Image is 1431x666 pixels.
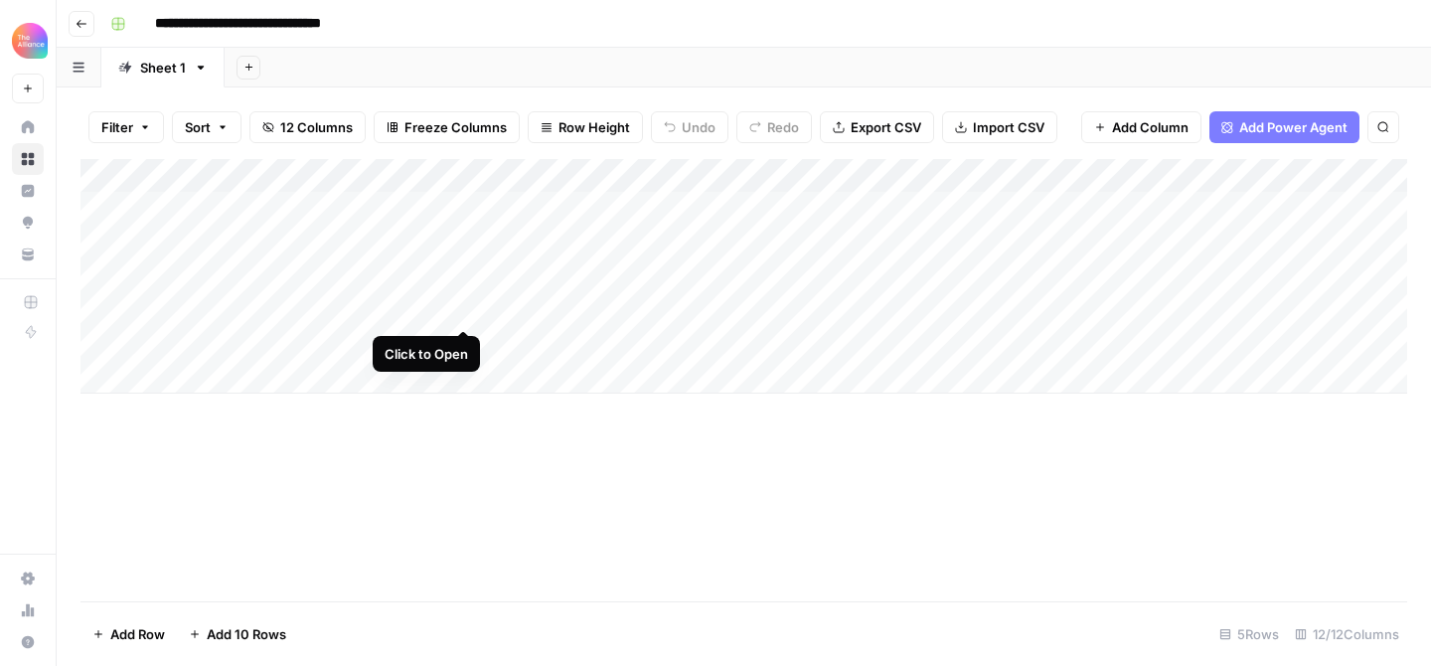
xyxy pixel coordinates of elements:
button: Add 10 Rows [177,618,298,650]
div: Click to Open [385,344,468,364]
button: Help + Support [12,626,44,658]
a: Home [12,111,44,143]
button: Workspace: Alliance [12,16,44,66]
div: Sheet 1 [140,58,186,78]
span: Add Power Agent [1239,117,1348,137]
button: 12 Columns [249,111,366,143]
a: Sheet 1 [101,48,225,87]
span: Redo [767,117,799,137]
button: Import CSV [942,111,1057,143]
button: Add Power Agent [1209,111,1359,143]
span: Import CSV [973,117,1044,137]
span: Export CSV [851,117,921,137]
a: Insights [12,175,44,207]
div: 12/12 Columns [1287,618,1407,650]
a: Opportunities [12,207,44,239]
button: Row Height [528,111,643,143]
a: Browse [12,143,44,175]
span: Sort [185,117,211,137]
a: Settings [12,563,44,594]
button: Filter [88,111,164,143]
span: Add Column [1112,117,1189,137]
span: Add Row [110,624,165,644]
button: Export CSV [820,111,934,143]
button: Add Column [1081,111,1201,143]
span: 12 Columns [280,117,353,137]
img: Alliance Logo [12,23,48,59]
div: 5 Rows [1211,618,1287,650]
button: Freeze Columns [374,111,520,143]
button: Undo [651,111,728,143]
button: Add Row [80,618,177,650]
span: Freeze Columns [404,117,507,137]
span: Filter [101,117,133,137]
span: Add 10 Rows [207,624,286,644]
button: Sort [172,111,241,143]
span: Row Height [558,117,630,137]
a: Usage [12,594,44,626]
span: Undo [682,117,715,137]
a: Your Data [12,239,44,270]
button: Redo [736,111,812,143]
